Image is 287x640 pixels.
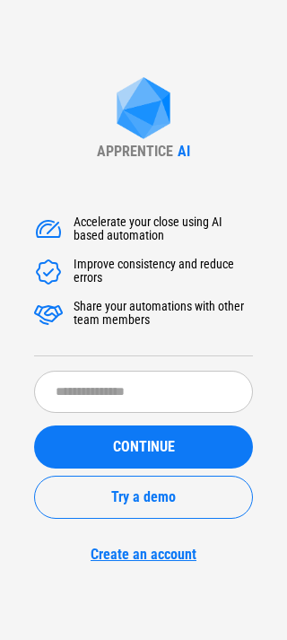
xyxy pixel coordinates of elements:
[97,143,173,160] div: APPRENTICE
[34,425,253,469] button: CONTINUE
[111,490,176,504] span: Try a demo
[113,440,175,454] span: CONTINUE
[74,300,253,329] div: Share your automations with other team members
[34,546,253,563] a: Create an account
[34,215,63,244] img: Accelerate
[34,476,253,519] button: Try a demo
[74,258,253,286] div: Improve consistency and reduce errors
[108,77,179,143] img: Apprentice AI
[34,300,63,329] img: Accelerate
[74,215,253,244] div: Accelerate your close using AI based automation
[178,143,190,160] div: AI
[34,258,63,286] img: Accelerate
